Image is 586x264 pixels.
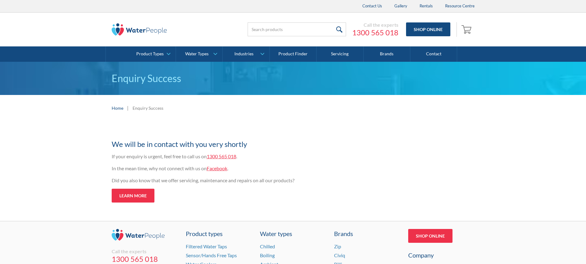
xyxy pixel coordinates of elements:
[270,46,317,62] a: Product Finder
[408,250,475,260] div: Company
[317,46,363,62] a: Servicing
[234,51,253,57] div: Industries
[248,22,346,36] input: Search products
[136,51,164,57] div: Product Types
[186,243,227,249] a: Filtered Water Taps
[460,22,475,37] a: Open cart
[112,127,352,136] h1: Thank you for your enquiry
[112,177,352,184] p: Did you also know that we offer servicing, maintenance and repairs on all our products?
[364,46,410,62] a: Brands
[112,71,475,86] p: Enquiry Success
[461,24,473,34] img: shopping cart
[334,252,345,258] a: Civiq
[112,153,352,160] p: If your enquiry is urgent, feel free to call us on .
[112,105,123,111] a: Home
[176,46,222,62] a: Water Types
[352,28,398,37] a: 1300 565 018
[223,46,269,62] a: Industries
[352,22,398,28] div: Call the experts
[207,153,236,159] a: 1300 565 018
[207,165,227,171] a: Facebook
[408,229,452,243] a: Shop Online
[410,46,457,62] a: Contact
[126,104,130,112] div: |
[186,252,237,258] a: Sensor/Hands Free Taps
[260,229,326,238] a: Water types
[186,229,252,238] a: Product types
[112,248,178,254] div: Call the experts
[133,105,163,111] div: Enquiry Success
[112,189,154,203] a: Learn more
[185,51,209,57] div: Water Types
[260,243,275,249] a: Chilled
[112,139,352,150] h2: We will be in contact with you very shortly
[334,229,401,238] div: Brands
[406,22,450,36] a: Shop Online
[260,252,275,258] a: Boiling
[129,46,176,62] a: Product Types
[112,254,178,264] a: 1300 565 018
[112,165,352,172] p: In the mean time, why not connect with us on .
[112,23,167,36] img: The Water People
[334,243,341,249] a: Zip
